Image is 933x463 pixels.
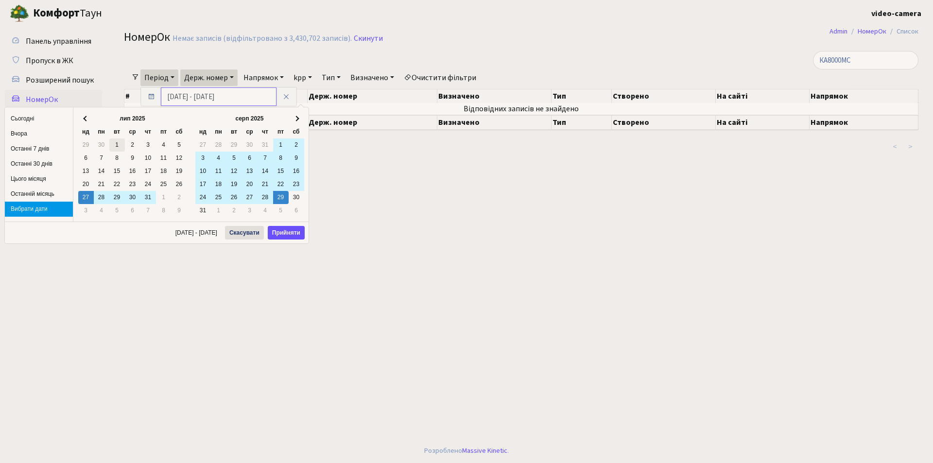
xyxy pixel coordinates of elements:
td: 2 [289,138,304,152]
span: Розширений пошук [26,75,94,86]
td: 10 [195,165,211,178]
td: 27 [78,191,94,204]
div: Немає записів (відфільтровано з 3,430,702 записів). [173,34,352,43]
a: Admin [829,26,847,36]
a: Визначено [346,69,398,86]
td: 1 [211,204,226,217]
td: 3 [195,152,211,165]
td: 13 [242,165,258,178]
td: 12 [226,165,242,178]
td: 15 [109,165,125,178]
td: 4 [258,204,273,217]
th: нд [195,125,211,138]
li: Список [886,26,918,37]
th: серп 2025 [211,112,289,125]
td: 27 [242,191,258,204]
td: 9 [125,152,140,165]
th: пт [156,125,172,138]
td: 10 [140,152,156,165]
td: 19 [226,178,242,191]
td: 2 [125,138,140,152]
span: НомерОк [26,94,58,105]
img: logo.png [10,4,29,23]
td: 28 [94,191,109,204]
td: 24 [195,191,211,204]
a: Очистити фільтри [400,69,480,86]
a: Тип [318,69,345,86]
td: 13 [78,165,94,178]
a: kpp [290,69,316,86]
td: 24 [140,178,156,191]
td: 3 [78,204,94,217]
a: НомерОк [858,26,886,36]
td: 5 [172,138,187,152]
td: 7 [258,152,273,165]
td: 6 [242,152,258,165]
a: Панель управління [5,32,102,51]
td: 17 [195,178,211,191]
th: ср [125,125,140,138]
a: video-camera [871,8,921,19]
th: лип 2025 [94,112,172,125]
td: 4 [156,138,172,152]
th: Держ. номер [308,115,437,130]
td: 6 [78,152,94,165]
th: ср [242,125,258,138]
button: Переключити навігацію [121,5,146,21]
a: Держ. номер [180,69,238,86]
td: 20 [78,178,94,191]
a: НомерОк [5,90,102,109]
td: 30 [242,138,258,152]
a: Massive Kinetic [462,446,507,456]
th: вт [226,125,242,138]
a: Скинути [354,34,383,43]
a: Розширений пошук [5,70,102,90]
td: 7 [94,152,109,165]
th: сб [172,125,187,138]
td: 18 [156,165,172,178]
th: Напрямок [810,89,918,103]
td: 19 [172,165,187,178]
th: Визначено [437,115,552,130]
th: Тип [552,115,612,130]
th: пт [273,125,289,138]
td: 1 [273,138,289,152]
td: 18 [211,178,226,191]
td: 3 [242,204,258,217]
th: чт [258,125,273,138]
td: 30 [125,191,140,204]
td: 31 [258,138,273,152]
li: Останні 30 днів [5,156,73,171]
button: Прийняти [268,226,305,240]
th: сб [289,125,304,138]
td: 7 [140,204,156,217]
td: 21 [258,178,273,191]
td: 25 [211,191,226,204]
td: 29 [78,138,94,152]
td: 28 [211,138,226,152]
td: 3 [140,138,156,152]
span: Пропуск в ЖК [26,55,73,66]
td: 31 [140,191,156,204]
td: 26 [172,178,187,191]
td: 25 [156,178,172,191]
td: 30 [289,191,304,204]
td: 9 [172,204,187,217]
td: 2 [226,204,242,217]
td: 5 [273,204,289,217]
td: 5 [226,152,242,165]
td: 29 [273,191,289,204]
th: На сайті [716,89,810,103]
td: 1 [109,138,125,152]
td: 8 [109,152,125,165]
th: пн [211,125,226,138]
a: Пропуск в ЖК [5,51,102,70]
nav: breadcrumb [815,21,933,42]
th: нд [78,125,94,138]
td: 16 [125,165,140,178]
th: чт [140,125,156,138]
th: Створено [612,89,716,103]
li: Останні 7 днів [5,141,73,156]
td: 28 [258,191,273,204]
td: 22 [273,178,289,191]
